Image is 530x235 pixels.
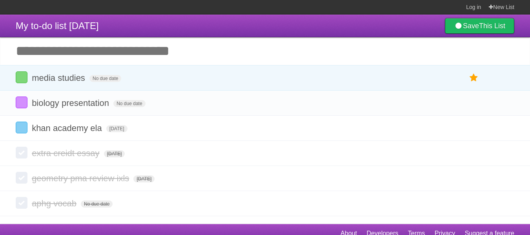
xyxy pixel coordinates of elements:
span: No due date [81,200,113,208]
b: This List [479,22,505,30]
span: media studies [32,73,87,83]
label: Done [16,147,27,158]
span: No due date [113,100,145,107]
label: Star task [466,71,481,84]
label: Done [16,71,27,83]
span: [DATE] [104,150,125,157]
span: My to-do list [DATE] [16,20,99,31]
span: khan academy ela [32,123,104,133]
a: SaveThis List [445,18,514,34]
span: geometry pma review ixls [32,173,131,183]
label: Done [16,97,27,108]
span: [DATE] [106,125,127,132]
label: Done [16,197,27,209]
label: Done [16,122,27,133]
span: [DATE] [133,175,155,182]
span: aphg vocab [32,199,78,208]
span: extra creidt essay [32,148,101,158]
span: No due date [89,75,121,82]
span: biology presentation [32,98,111,108]
label: Done [16,172,27,184]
